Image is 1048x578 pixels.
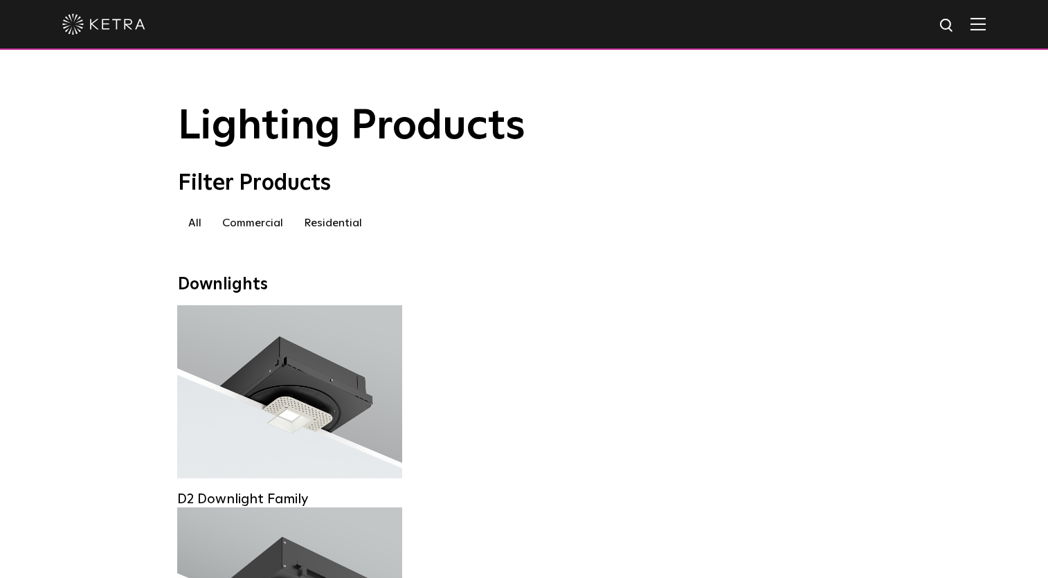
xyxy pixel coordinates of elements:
[178,106,525,147] span: Lighting Products
[970,17,986,30] img: Hamburger%20Nav.svg
[62,14,145,35] img: ketra-logo-2019-white
[177,491,402,507] div: D2 Downlight Family
[178,210,212,235] label: All
[939,17,956,35] img: search icon
[178,170,870,197] div: Filter Products
[177,305,402,487] a: D2 Downlight Family Lumen Output:1200Colors:White / Black / Gloss Black / Silver / Bronze / Silve...
[293,210,372,235] label: Residential
[212,210,293,235] label: Commercial
[178,275,870,295] div: Downlights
